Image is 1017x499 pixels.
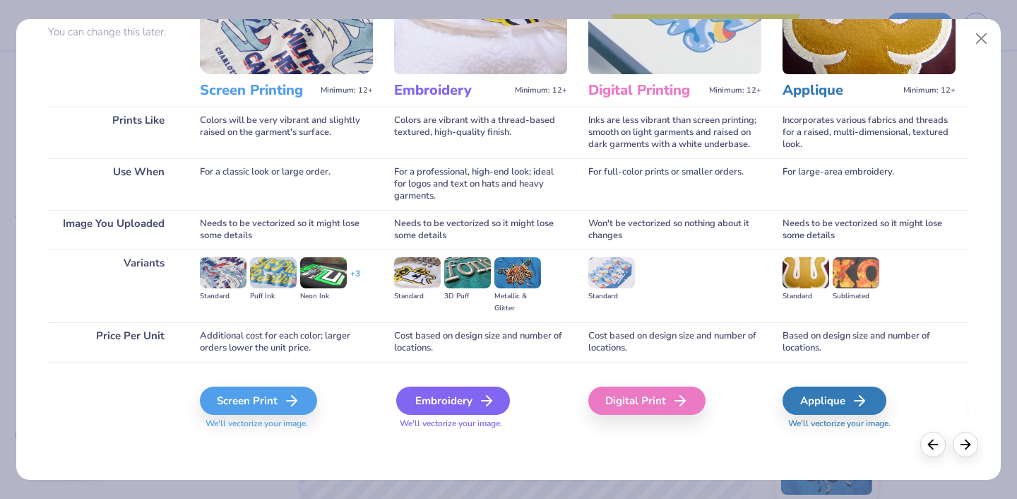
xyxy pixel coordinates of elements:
div: Variants [48,249,179,322]
div: Standard [200,290,246,303]
div: Needs to be vectorized so it might lose some details [783,210,956,249]
div: Colors are vibrant with a thread-based textured, high-quality finish. [394,107,567,158]
p: You can change this later. [48,26,179,38]
div: Use When [48,158,179,210]
img: Standard [783,257,829,288]
div: Cost based on design size and number of locations. [588,322,761,362]
span: We'll vectorize your image. [394,418,567,430]
span: Minimum: 12+ [515,86,567,95]
span: We'll vectorize your image. [783,418,956,430]
div: Image You Uploaded [48,210,179,249]
div: Sublimated [833,290,879,303]
h3: Digital Printing [588,81,703,100]
div: Price Per Unit [48,322,179,362]
div: Embroidery [396,387,510,415]
div: Cost based on design size and number of locations. [394,322,567,362]
span: Minimum: 12+ [903,86,956,95]
div: Digital Print [588,387,706,415]
img: Standard [588,257,635,288]
div: For large-area embroidery. [783,158,956,210]
div: 3D Puff [444,290,491,303]
div: Won't be vectorized so nothing about it changes [588,210,761,249]
img: Standard [200,257,246,288]
img: Sublimated [833,257,879,288]
img: 3D Puff [444,257,491,288]
div: Additional cost for each color; larger orders lower the unit price. [200,322,373,362]
div: Metallic & Glitter [494,290,541,315]
div: Standard [588,290,635,303]
span: We'll vectorize your image. [200,418,373,430]
h3: Embroidery [394,81,509,100]
div: Incorporates various fabrics and threads for a raised, multi-dimensional, textured look. [783,107,956,158]
div: For full-color prints or smaller orders. [588,158,761,210]
img: Metallic & Glitter [494,257,541,288]
img: Neon Ink [300,257,347,288]
div: Needs to be vectorized so it might lose some details [200,210,373,249]
h3: Screen Printing [200,81,315,100]
h3: Applique [783,81,898,100]
div: + 3 [350,268,360,292]
div: Inks are less vibrant than screen printing; smooth on light garments and raised on dark garments ... [588,107,761,158]
img: Puff Ink [250,257,297,288]
span: Minimum: 12+ [321,86,373,95]
div: Screen Print [200,387,317,415]
div: Needs to be vectorized so it might lose some details [394,210,567,249]
div: Based on design size and number of locations. [783,322,956,362]
div: Neon Ink [300,290,347,303]
div: Standard [783,290,829,303]
div: For a classic look or large order. [200,158,373,210]
div: For a professional, high-end look; ideal for logos and text on hats and heavy garments. [394,158,567,210]
div: Standard [394,290,441,303]
div: Applique [783,387,886,415]
img: Standard [394,257,441,288]
span: Minimum: 12+ [709,86,761,95]
div: Puff Ink [250,290,297,303]
button: Close [968,25,995,52]
div: Prints Like [48,107,179,158]
div: Colors will be very vibrant and slightly raised on the garment's surface. [200,107,373,158]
